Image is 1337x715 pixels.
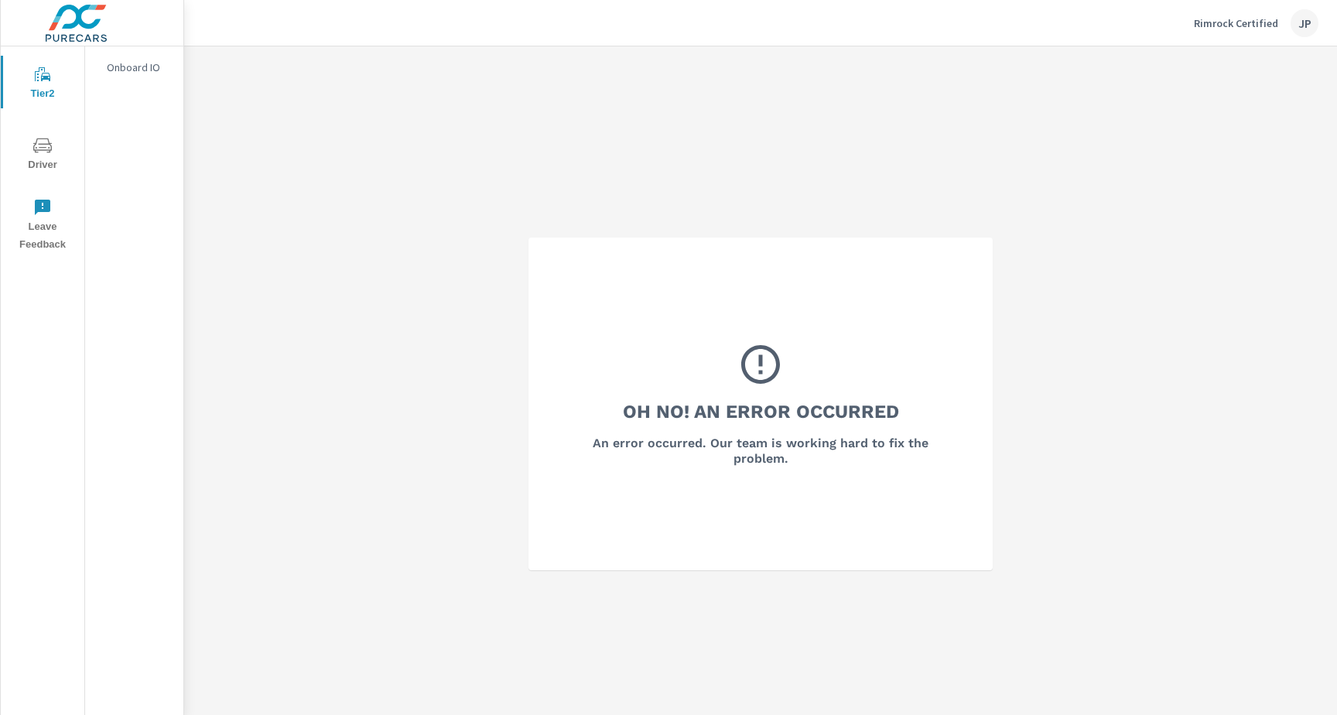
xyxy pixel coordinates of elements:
span: Driver [5,136,80,174]
h3: Oh No! An Error Occurred [623,399,899,425]
span: Tier2 [5,65,80,103]
div: JP [1291,9,1318,37]
p: Rimrock Certified [1194,16,1278,30]
p: Onboard IO [107,60,171,75]
div: Onboard IO [85,56,183,79]
span: Leave Feedback [5,198,80,254]
h6: An error occurred. Our team is working hard to fix the problem. [570,436,951,467]
div: nav menu [1,46,84,260]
